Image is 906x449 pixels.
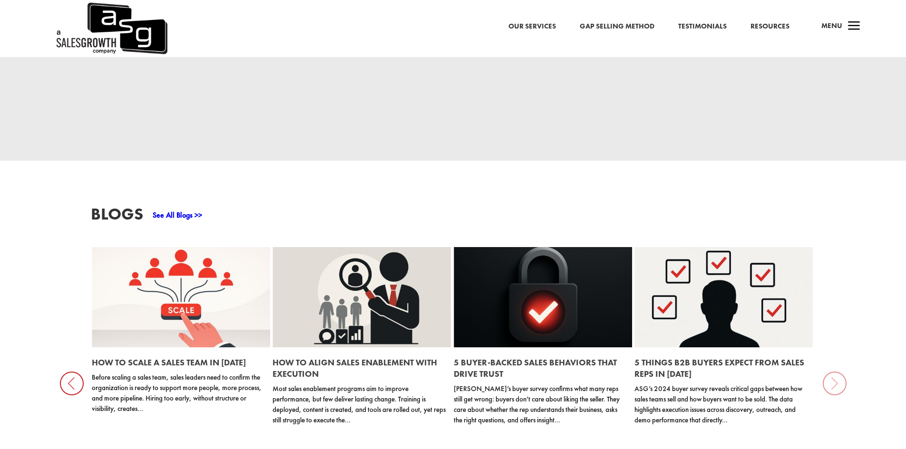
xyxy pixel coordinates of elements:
a: See All Blogs >> [153,210,202,220]
h3: Blogs [91,206,143,227]
span: Menu [821,21,842,30]
a: How to Scale a Sales Team in [DATE] [92,357,246,368]
a: Testimonials [678,20,727,33]
a: Resources [750,20,789,33]
p: ASG’s 2024 buyer survey reveals critical gaps between how sales teams sell and how buyers want to... [634,383,808,425]
p: [PERSON_NAME]’s buyer survey confirms what many reps still get wrong: buyers don’t care about lik... [454,383,627,425]
span: a [845,17,864,36]
a: 5 Buyer-Backed Sales Behaviors That Drive Trust [454,357,617,379]
p: Most sales enablement programs aim to improve performance, but few deliver lasting change. Traini... [273,383,446,425]
a: Gap Selling Method [580,20,654,33]
a: Our Services [508,20,556,33]
a: 5 Things B2B Buyers Expect from Sales Reps in [DATE] [634,357,804,379]
p: Before scaling a sales team, sales leaders need to confirm the organization is ready to support m... [92,372,265,414]
a: How to Align Sales Enablement with Execution [273,357,437,379]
